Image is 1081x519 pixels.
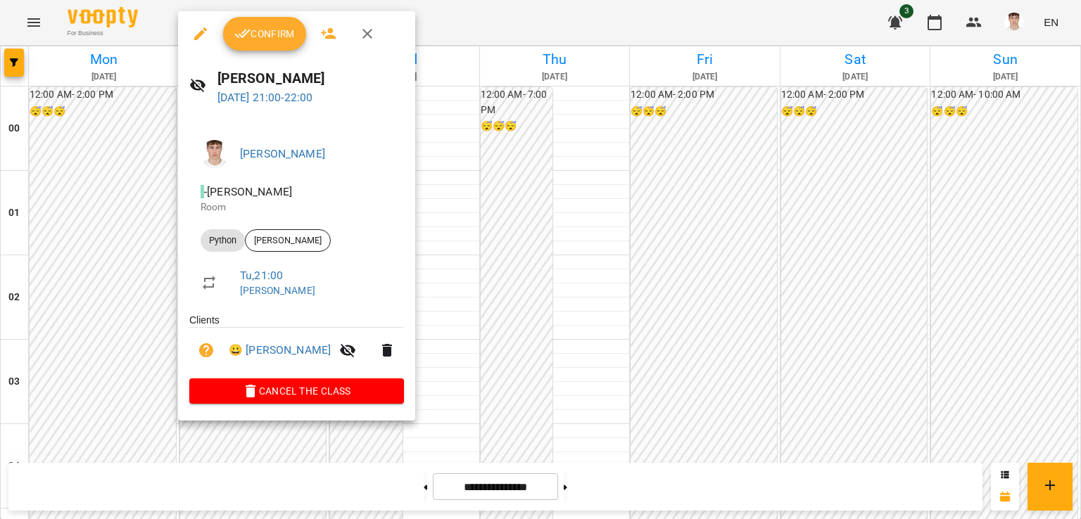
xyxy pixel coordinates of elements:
p: Room [201,200,393,214]
h6: [PERSON_NAME] [217,68,404,89]
span: Confirm [234,25,295,42]
span: - [PERSON_NAME] [201,185,295,198]
a: 😀 [PERSON_NAME] [229,342,331,359]
a: [DATE] 21:00-22:00 [217,91,313,104]
button: Unpaid. Bill the attendance? [189,333,223,367]
a: [PERSON_NAME] [240,147,325,160]
a: Tu , 21:00 [240,269,283,282]
img: 8fe045a9c59afd95b04cf3756caf59e6.jpg [201,140,229,168]
span: Cancel the class [201,383,393,399]
span: Python [201,234,245,247]
button: Cancel the class [189,378,404,404]
div: [PERSON_NAME] [245,229,331,252]
button: Confirm [223,17,306,51]
span: [PERSON_NAME] [246,234,330,247]
ul: Clients [189,313,404,378]
a: [PERSON_NAME] [240,285,315,296]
